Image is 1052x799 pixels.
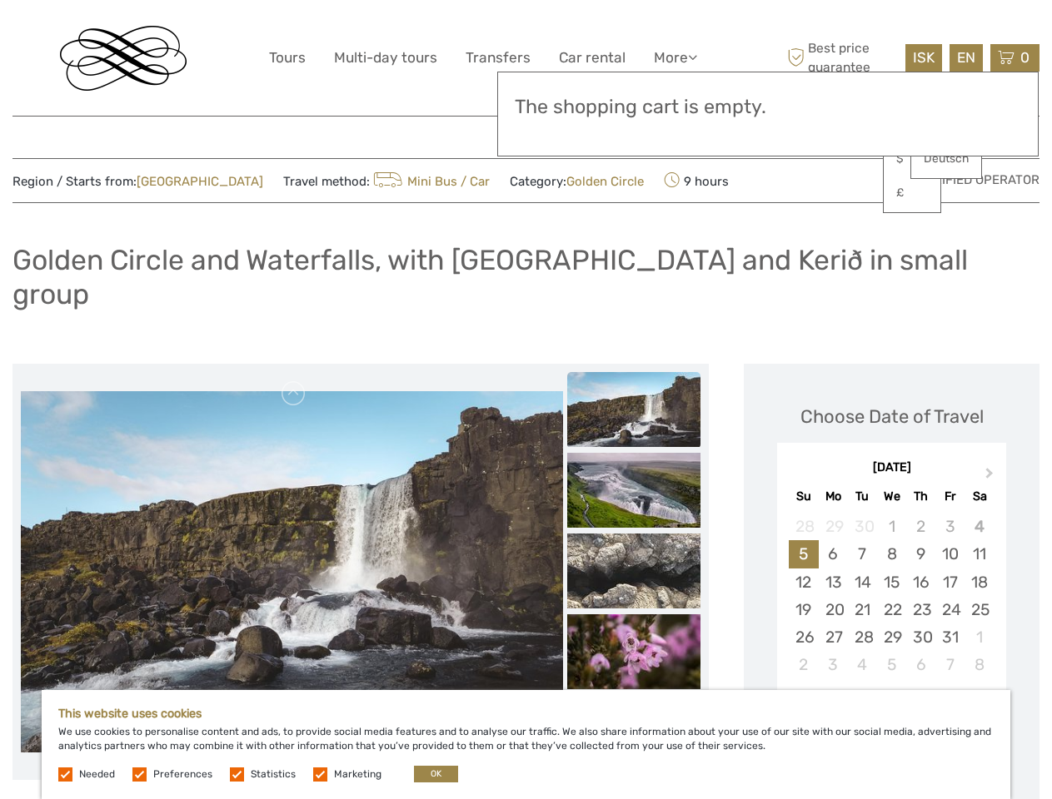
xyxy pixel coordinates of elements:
[848,651,877,678] div: Choose Tuesday, November 4th, 2025
[334,46,437,70] a: Multi-day tours
[789,568,818,596] div: Choose Sunday, October 12th, 2025
[935,596,965,623] div: Choose Friday, October 24th, 2025
[782,513,1000,678] div: month 2025-10
[269,46,306,70] a: Tours
[567,533,701,608] img: d536e3154c13419581bb5f31cf509e28_slider_thumbnail.jpg
[567,453,701,528] img: f9ec8dbeb2134d19b87ea757f8d072ad_slider_thumbnail.jpg
[137,174,263,189] a: [GEOGRAPHIC_DATA]
[877,623,906,651] div: Choose Wednesday, October 29th, 2025
[819,540,848,568] div: Choose Monday, October 6th, 2025
[906,651,935,678] div: Choose Thursday, November 6th, 2025
[935,623,965,651] div: Choose Friday, October 31st, 2025
[819,651,848,678] div: Choose Monday, November 3rd, 2025
[783,39,901,76] span: Best price guarantee
[58,707,994,721] h5: This website uses cookies
[789,596,818,623] div: Choose Sunday, October 19th, 2025
[654,46,697,70] a: More
[21,391,563,752] img: e07eeca01b584c15aef91da1d879077f_main_slider.jpg
[567,614,701,689] img: f533ee9e8b6b4bc6a6b251ac2b3b4cd1_slider_thumbnail.jpg
[965,651,994,678] div: Choose Saturday, November 8th, 2025
[906,513,935,540] div: Not available Thursday, October 2nd, 2025
[414,766,458,782] button: OK
[848,513,877,540] div: Not available Tuesday, September 30th, 2025
[906,540,935,568] div: Choose Thursday, October 9th, 2025
[913,49,935,66] span: ISK
[911,144,981,174] a: Deutsch
[877,540,906,568] div: Choose Wednesday, October 8th, 2025
[251,767,296,782] label: Statistics
[848,623,877,651] div: Choose Tuesday, October 28th, 2025
[906,623,935,651] div: Choose Thursday, October 30th, 2025
[950,44,983,72] div: EN
[664,169,729,192] span: 9 hours
[978,464,1005,490] button: Next Month
[877,513,906,540] div: Not available Wednesday, October 1st, 2025
[848,568,877,596] div: Choose Tuesday, October 14th, 2025
[1018,49,1032,66] span: 0
[153,767,212,782] label: Preferences
[819,623,848,651] div: Choose Monday, October 27th, 2025
[515,96,1021,119] h3: The shopping cart is empty.
[12,173,263,191] span: Region / Starts from:
[819,485,848,508] div: Mo
[283,169,490,192] span: Travel method:
[935,485,965,508] div: Fr
[935,540,965,568] div: Choose Friday, October 10th, 2025
[877,651,906,678] div: Choose Wednesday, November 5th, 2025
[848,596,877,623] div: Choose Tuesday, October 21st, 2025
[965,623,994,651] div: Choose Saturday, November 1st, 2025
[789,651,818,678] div: Choose Sunday, November 2nd, 2025
[789,623,818,651] div: Choose Sunday, October 26th, 2025
[906,596,935,623] div: Choose Thursday, October 23rd, 2025
[965,568,994,596] div: Choose Saturday, October 18th, 2025
[789,485,818,508] div: Su
[884,144,940,174] a: $
[79,767,115,782] label: Needed
[935,651,965,678] div: Choose Friday, November 7th, 2025
[965,596,994,623] div: Choose Saturday, October 25th, 2025
[819,513,848,540] div: Not available Monday, September 29th, 2025
[965,540,994,568] div: Choose Saturday, October 11th, 2025
[42,690,1010,799] div: We use cookies to personalise content and ads, to provide social media features and to analyse ou...
[906,485,935,508] div: Th
[370,174,490,189] a: Mini Bus / Car
[60,26,187,91] img: Reykjavik Residence
[466,46,531,70] a: Transfers
[848,540,877,568] div: Choose Tuesday, October 7th, 2025
[877,596,906,623] div: Choose Wednesday, October 22nd, 2025
[935,568,965,596] div: Choose Friday, October 17th, 2025
[918,171,1040,189] span: Verified Operator
[877,568,906,596] div: Choose Wednesday, October 15th, 2025
[884,178,940,208] a: £
[567,372,701,447] img: ce2055f15aa64298902154b741e26c4c_slider_thumbnail.jpg
[510,173,644,191] span: Category:
[965,485,994,508] div: Sa
[334,767,381,782] label: Marketing
[789,540,818,568] div: Choose Sunday, October 5th, 2025
[819,568,848,596] div: Choose Monday, October 13th, 2025
[800,404,984,429] div: Choose Date of Travel
[559,46,626,70] a: Car rental
[935,513,965,540] div: Not available Friday, October 3rd, 2025
[777,459,1006,477] div: [DATE]
[906,568,935,596] div: Choose Thursday, October 16th, 2025
[789,513,818,540] div: Not available Sunday, September 28th, 2025
[848,485,877,508] div: Tu
[819,596,848,623] div: Choose Monday, October 20th, 2025
[12,243,1040,310] h1: Golden Circle and Waterfalls, with [GEOGRAPHIC_DATA] and Kerið in small group
[877,485,906,508] div: We
[566,174,644,189] a: Golden Circle
[965,513,994,540] div: Not available Saturday, October 4th, 2025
